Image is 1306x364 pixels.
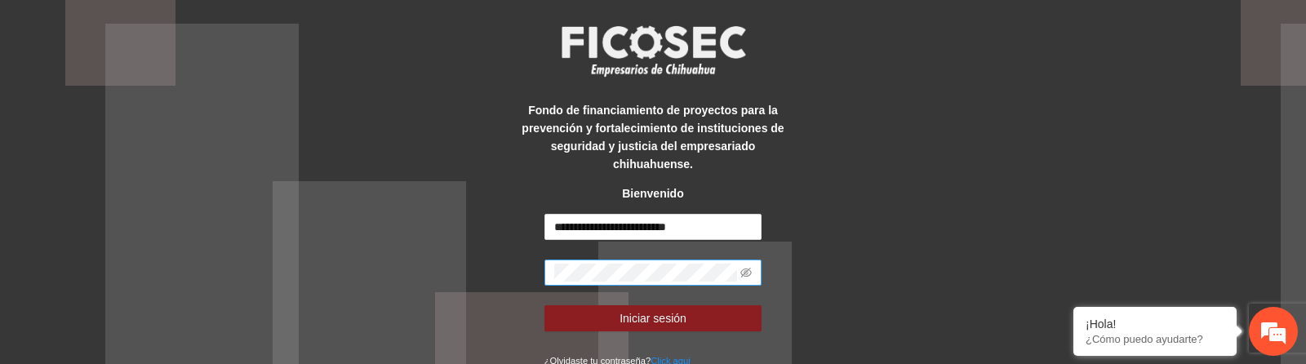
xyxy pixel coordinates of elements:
textarea: Escriba su mensaje y pulse “Intro” [8,215,311,273]
span: Estamos en línea. [95,103,225,268]
p: ¿Cómo puedo ayudarte? [1086,333,1224,345]
span: Iniciar sesión [620,309,686,327]
span: eye-invisible [740,267,752,278]
div: Chatee con nosotros ahora [85,83,274,104]
strong: Bienvenido [622,187,683,200]
div: ¡Hola! [1086,317,1224,331]
div: Minimizar ventana de chat en vivo [268,8,307,47]
button: Iniciar sesión [544,305,762,331]
strong: Fondo de financiamiento de proyectos para la prevención y fortalecimiento de instituciones de seg... [522,104,784,171]
img: logo [551,20,755,81]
